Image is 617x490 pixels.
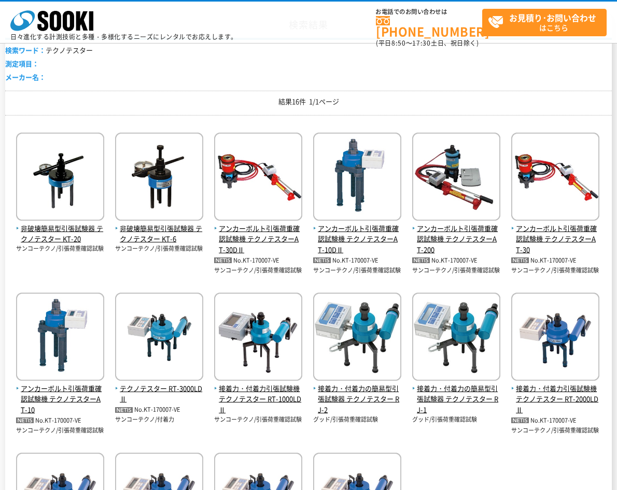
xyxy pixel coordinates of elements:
span: アンカーボルト引張荷重確認試験機 テクノテスターAT-200 [412,223,500,255]
img: テクノテスター KT-6 [115,133,203,223]
p: サンコーテクノ/引張荷重確認試験 [214,415,302,424]
span: 接着力・付着力の簡易型引張試験器 テクノテスター RJ-1 [412,383,500,415]
img: テクノテスター RJ-2 [313,293,401,383]
img: テクノテスターAT-10DⅡ [313,133,401,223]
p: サンコーテクノ/引張荷重確認試験 [412,266,500,275]
span: 接着力・付着力引張試験機 テクノテスター RT-1000LDⅡ [214,383,302,415]
img: テクノテスターAT-30 [511,133,599,223]
a: お見積り･お問い合わせはこちら [482,9,607,36]
span: 17:30 [412,38,431,48]
span: 接着力・付着力の簡易型引張試験器 テクノテスター RJ-2 [313,383,401,415]
a: 非破壊簡易型引張試験器 テクノテスター KT-6 [115,212,203,244]
strong: お見積り･お問い合わせ [509,11,596,24]
p: 結果16件 1/1ページ [5,96,612,107]
img: テクノテスターAT-30DⅡ [214,133,302,223]
a: アンカーボルト引張荷重確認試験機 テクノテスターAT-200 [412,212,500,255]
span: アンカーボルト引張荷重確認試験機 テクノテスターAT-10 [16,383,104,415]
p: サンコーテクノ/引張荷重確認試験 [313,266,401,275]
span: メーカー名： [5,72,46,82]
p: No.KT-170007-VE [16,415,104,426]
li: テクノテスター [5,45,93,56]
p: No.KT-170007-VE [313,255,401,266]
a: 接着力・付着力引張試験機 テクノテスター RT-1000LDⅡ [214,372,302,415]
p: サンコーテクノ/引張荷重確認試験 [511,266,599,275]
a: アンカーボルト引張荷重確認試験機 テクノテスターAT-30 [511,212,599,255]
a: アンカーボルト引張荷重確認試験機 テクノテスターAT-10DⅡ [313,212,401,255]
p: グッド/引張荷重確認試験 [412,415,500,424]
img: テクノテスター KT-20 [16,133,104,223]
a: 接着力・付着力の簡易型引張試験器 テクノテスター RJ-2 [313,372,401,415]
a: アンカーボルト引張荷重確認試験機 テクノテスターAT-10 [16,372,104,415]
img: テクノテスター RJ-1 [412,293,500,383]
p: 日々進化する計測技術と多種・多様化するニーズにレンタルでお応えします。 [10,34,237,40]
span: はこちら [488,9,606,35]
span: 非破壊簡易型引張試験器 テクノテスター KT-6 [115,223,203,245]
p: サンコーテクノ/引張荷重確認試験 [16,426,104,435]
a: [PHONE_NUMBER] [376,16,482,37]
img: テクノテスターAT-10 [16,293,104,383]
p: サンコーテクノ/付着力 [115,415,203,424]
a: テクノテスター RT-3000LDⅡ [115,372,203,405]
p: No.KT-170007-VE [115,405,203,415]
span: お電話でのお問い合わせは [376,9,482,15]
p: No.KT-170007-VE [214,255,302,266]
p: サンコーテクノ/引張荷重確認試験 [511,426,599,435]
a: 接着力・付着力の簡易型引張試験器 テクノテスター RJ-1 [412,372,500,415]
span: 非破壊簡易型引張試験器 テクノテスター KT-20 [16,223,104,245]
span: テクノテスター RT-3000LDⅡ [115,383,203,405]
img: テクノテスターAT-200 [412,133,500,223]
p: No.KT-170007-VE [511,255,599,266]
span: 接着力・付着力引張試験機 テクノテスター RT-2000LDⅡ [511,383,599,415]
p: グッド/引張荷重確認試験 [313,415,401,424]
span: 8:50 [391,38,406,48]
a: 接着力・付着力引張試験機 テクノテスター RT-2000LDⅡ [511,372,599,415]
img: テクノテスター RT-2000LDⅡ [511,293,599,383]
p: サンコーテクノ/引張荷重確認試験 [115,244,203,253]
p: No.KT-170007-VE [511,415,599,426]
a: アンカーボルト引張荷重確認試験機 テクノテスターAT-30DⅡ [214,212,302,255]
a: 非破壊簡易型引張試験器 テクノテスター KT-20 [16,212,104,244]
span: 測定項目： [5,59,39,68]
img: テクノテスター RT-1000LDⅡ [214,293,302,383]
p: サンコーテクノ/引張荷重確認試験 [16,244,104,253]
span: アンカーボルト引張荷重確認試験機 テクノテスターAT-30DⅡ [214,223,302,255]
span: 検索ワード： [5,45,46,55]
span: アンカーボルト引張荷重確認試験機 テクノテスターAT-10DⅡ [313,223,401,255]
p: No.KT-170007-VE [412,255,500,266]
img: RT-3000LDⅡ [115,293,203,383]
span: (平日 ～ 土日、祝日除く) [376,38,479,48]
p: サンコーテクノ/引張荷重確認試験 [214,266,302,275]
span: アンカーボルト引張荷重確認試験機 テクノテスターAT-30 [511,223,599,255]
